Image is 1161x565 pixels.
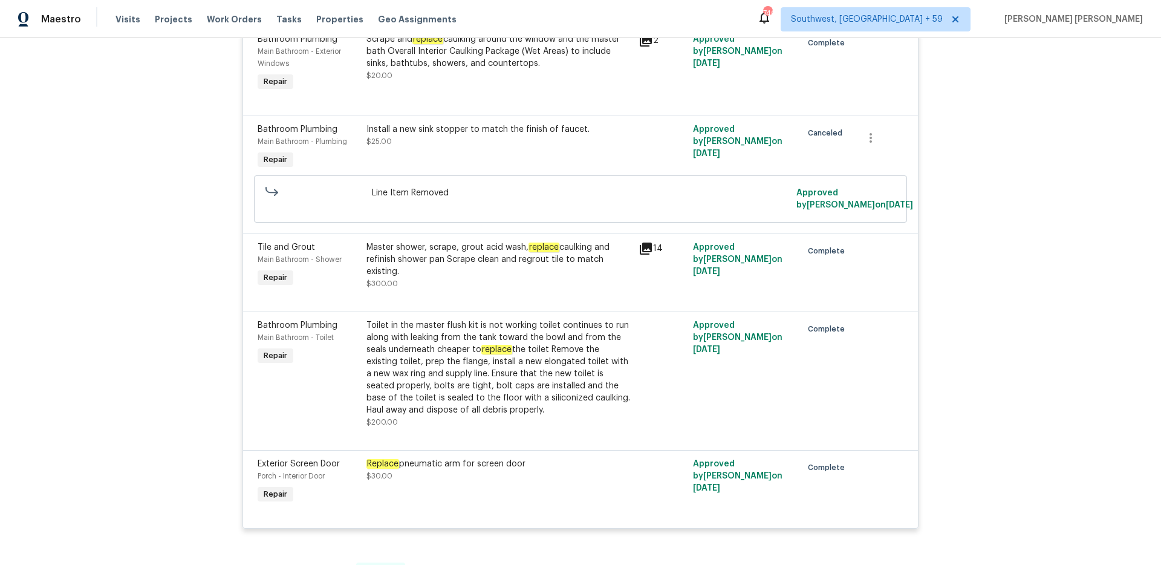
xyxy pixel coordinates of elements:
span: [DATE] [886,201,913,209]
span: [DATE] [693,59,720,68]
div: 14 [639,241,686,256]
span: Southwest, [GEOGRAPHIC_DATA] + 59 [791,13,943,25]
span: $30.00 [366,472,392,480]
em: replace [528,243,559,252]
div: Scrape and caulking around the window and the master bath Overall Interior Caulking Package (Wet ... [366,33,631,70]
span: Tile and Grout [258,243,315,252]
span: Exterior Screen Door [258,460,340,468]
span: Main Bathroom - Exterior Windows [258,48,341,67]
span: Properties [316,13,363,25]
span: Complete [808,37,850,49]
span: Canceled [808,127,847,139]
div: Master shower, scrape, grout acid wash, caulking and refinish shower pan Scrape clean and regrout... [366,241,631,278]
div: 2 [639,33,686,48]
span: [DATE] [693,149,720,158]
span: [DATE] [693,267,720,276]
span: Repair [259,350,292,362]
span: Maestro [41,13,81,25]
span: Bathroom Plumbing [258,321,337,330]
em: replace [412,34,443,44]
span: $200.00 [366,419,398,426]
span: $25.00 [366,138,392,145]
span: Projects [155,13,192,25]
span: Bathroom Plumbing [258,35,337,44]
div: Toilet in the master flush kit is not working toilet continues to run along with leaking from the... [366,319,631,416]
em: replace [481,345,512,354]
span: Bathroom Plumbing [258,125,337,134]
span: Line Item Removed [372,187,790,199]
span: Porch - Interior Door [258,472,325,480]
span: Repair [259,488,292,500]
div: 740 [763,7,772,19]
span: [DATE] [693,484,720,492]
span: Approved by [PERSON_NAME] on [693,35,782,68]
span: Main Bathroom - Toilet [258,334,334,341]
span: Work Orders [207,13,262,25]
div: pneumatic arm for screen door [366,458,631,470]
span: Complete [808,462,850,474]
span: $20.00 [366,72,392,79]
span: Approved by [PERSON_NAME] on [693,243,782,276]
span: Complete [808,323,850,335]
span: Tasks [276,15,302,24]
span: Main Bathroom - Plumbing [258,138,347,145]
span: Approved by [PERSON_NAME] on [693,125,782,158]
em: Replace [366,459,399,469]
span: Approved by [PERSON_NAME] on [693,321,782,354]
span: [DATE] [693,345,720,354]
span: Complete [808,245,850,257]
span: Geo Assignments [378,13,457,25]
span: Main Bathroom - Shower [258,256,342,263]
span: Repair [259,272,292,284]
div: Install a new sink stopper to match the finish of faucet. [366,123,631,136]
span: Repair [259,154,292,166]
span: Visits [115,13,140,25]
span: Repair [259,76,292,88]
span: $300.00 [366,280,398,287]
span: Approved by [PERSON_NAME] on [796,189,913,209]
span: Approved by [PERSON_NAME] on [693,460,782,492]
span: [PERSON_NAME] [PERSON_NAME] [1000,13,1143,25]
